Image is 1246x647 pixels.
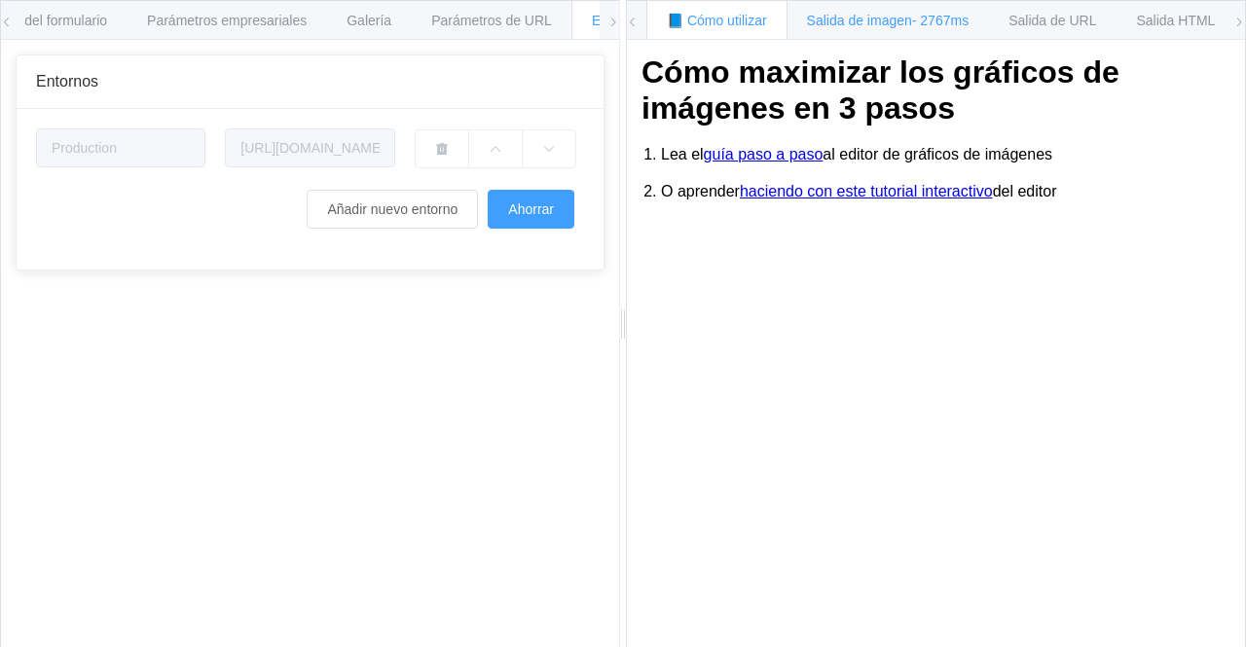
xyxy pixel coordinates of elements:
[993,183,1057,199] font: del editor
[912,13,969,28] font: - 2767ms
[704,146,824,163] a: guía paso a paso
[641,54,1119,126] font: Cómo maximizar los gráficos de imágenes en 3 pasos
[740,183,993,200] a: haciendo con este tutorial interactivo
[1136,13,1215,28] font: Salida HTML
[667,13,767,28] font: 📘 Cómo utilizar
[488,190,574,229] button: Ahorrar
[508,201,554,217] font: Ahorrar
[307,190,478,229] button: Añadir nuevo entorno
[661,183,740,199] font: O aprender
[327,201,458,217] font: Añadir nuevo entorno
[823,146,1052,162] font: al editor de gráficos de imágenes
[807,13,912,28] font: Salida de imagen
[704,146,824,162] font: guía paso a paso
[661,146,704,162] font: Lea el
[592,13,646,28] font: Entornos
[147,13,307,28] font: Parámetros empresariales
[1008,13,1096,28] font: Salida de URL
[431,13,552,28] font: Parámetros de URL
[347,13,391,28] font: Galería
[36,73,98,90] font: Entornos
